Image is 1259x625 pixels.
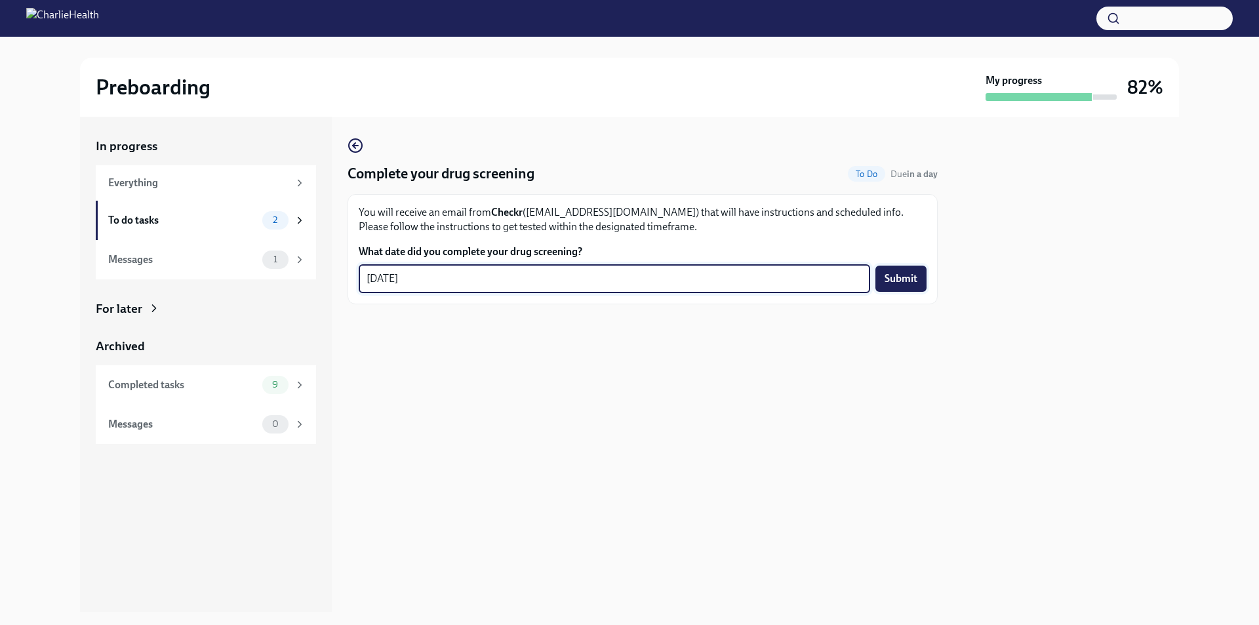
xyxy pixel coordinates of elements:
[348,164,534,184] h4: Complete your drug screening
[96,338,316,355] a: Archived
[875,266,927,292] button: Submit
[359,205,927,234] p: You will receive an email from ([EMAIL_ADDRESS][DOMAIN_NAME]) that will have instructions and sch...
[108,213,257,228] div: To do tasks
[96,300,316,317] a: For later
[96,138,316,155] a: In progress
[848,169,885,179] span: To Do
[367,271,862,287] textarea: [DATE]
[96,240,316,279] a: Messages1
[108,417,257,432] div: Messages
[1127,75,1163,99] h3: 82%
[108,176,289,190] div: Everything
[96,300,142,317] div: For later
[26,8,99,29] img: CharlieHealth
[491,206,523,218] strong: Checkr
[108,252,257,267] div: Messages
[907,169,938,180] strong: in a day
[264,380,286,390] span: 9
[96,405,316,444] a: Messages0
[359,245,927,259] label: What date did you complete your drug screening?
[890,168,938,180] span: September 10th, 2025 09:00
[96,165,316,201] a: Everything
[264,419,287,429] span: 0
[96,365,316,405] a: Completed tasks9
[108,378,257,392] div: Completed tasks
[890,169,938,180] span: Due
[986,73,1042,88] strong: My progress
[265,215,285,225] span: 2
[96,201,316,240] a: To do tasks2
[266,254,285,264] span: 1
[96,74,210,100] h2: Preboarding
[885,272,917,285] span: Submit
